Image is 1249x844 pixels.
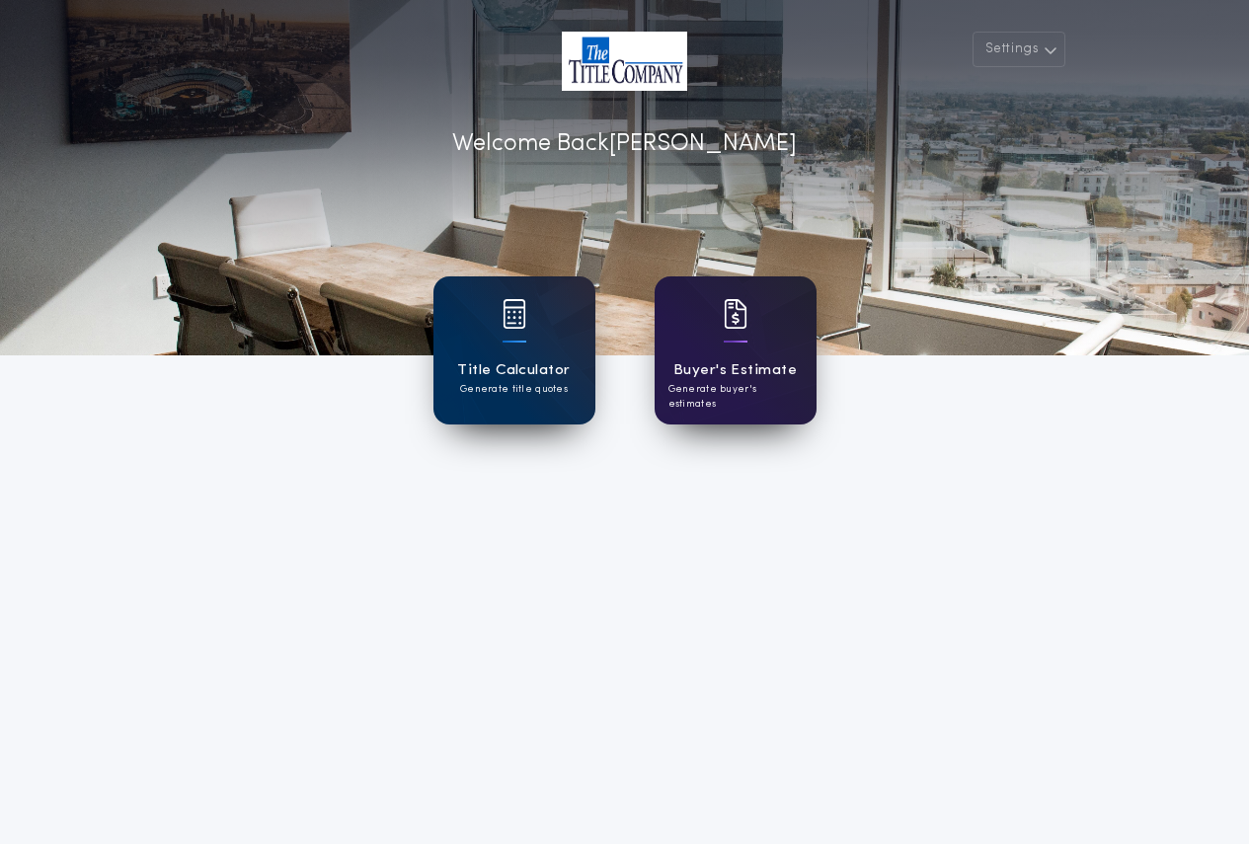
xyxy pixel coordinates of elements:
[452,126,797,162] p: Welcome Back [PERSON_NAME]
[655,276,817,424] a: card iconBuyer's EstimateGenerate buyer's estimates
[562,32,687,91] img: account-logo
[433,276,595,424] a: card iconTitle CalculatorGenerate title quotes
[724,299,747,329] img: card icon
[673,359,797,382] h1: Buyer's Estimate
[668,382,803,412] p: Generate buyer's estimates
[503,299,526,329] img: card icon
[457,359,570,382] h1: Title Calculator
[973,32,1065,67] button: Settings
[460,382,568,397] p: Generate title quotes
